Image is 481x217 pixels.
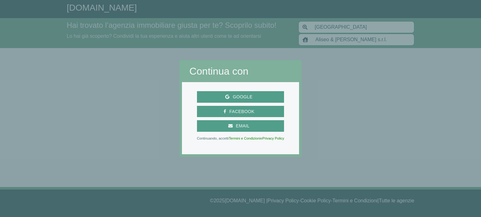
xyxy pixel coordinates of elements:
[197,106,284,117] button: Facebook
[189,65,292,77] h2: Continua con
[197,120,284,132] button: Email
[262,136,284,140] a: Privacy Policy
[230,93,256,101] span: Google
[197,91,284,103] button: Google
[226,108,257,116] span: Facebook
[229,136,261,140] a: Termini e Condizioni
[233,122,253,130] span: Email
[197,137,284,140] p: Continuando, accetti e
